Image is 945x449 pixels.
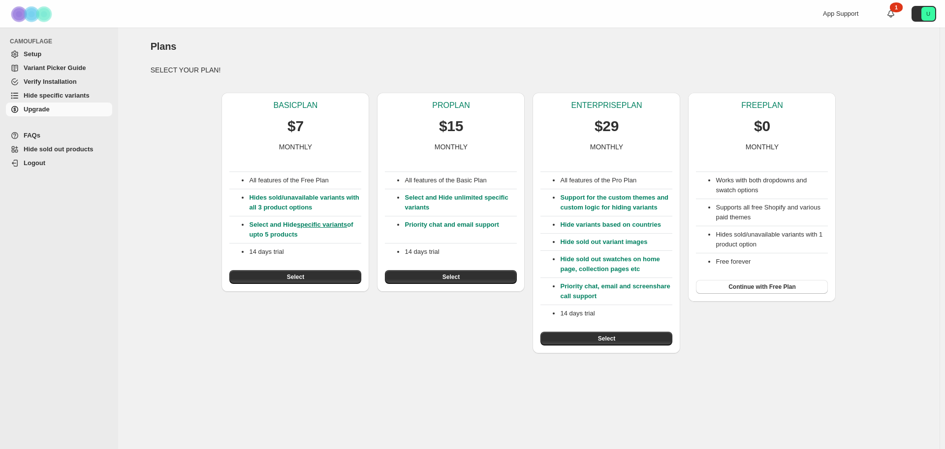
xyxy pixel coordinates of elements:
li: Works with both dropdowns and swatch options [716,175,828,195]
span: App Support [823,10,858,17]
p: Priority chat, email and screenshare call support [560,281,672,301]
span: Logout [24,159,45,167]
p: MONTHLY [746,142,779,152]
span: Upgrade [24,105,50,113]
img: Camouflage [8,0,57,28]
p: MONTHLY [435,142,468,152]
p: SELECT YOUR PLAN! [151,65,908,75]
div: 1 [890,2,903,12]
p: $15 [439,116,463,136]
p: Hide variants based on countries [560,220,672,230]
span: FAQs [24,132,40,139]
span: Continue with Free Plan [728,283,796,291]
p: BASIC PLAN [274,101,318,110]
span: Hide specific variants [24,92,90,99]
p: $29 [595,116,619,136]
a: Hide specific variants [6,89,112,103]
button: Select [229,270,361,284]
a: Hide sold out products [6,142,112,156]
a: specific variants [297,221,347,228]
p: Hide sold out variant images [560,237,672,247]
button: Select [540,332,672,345]
p: PRO PLAN [432,101,470,110]
p: All features of the Pro Plan [560,175,672,185]
p: MONTHLY [279,142,312,152]
p: All features of the Basic Plan [405,175,517,185]
p: $7 [287,116,304,136]
li: Supports all free Shopify and various paid themes [716,203,828,222]
a: Upgrade [6,103,112,116]
span: Avatar with initials U [921,7,935,21]
p: All features of the Free Plan [249,175,361,185]
text: U [926,11,930,17]
button: Continue with Free Plan [696,280,828,294]
a: FAQs [6,129,112,142]
span: Select [442,273,460,281]
li: Free forever [716,257,828,267]
p: ENTERPRISE PLAN [571,101,642,110]
a: 1 [886,9,896,19]
span: Select [598,335,615,343]
span: Variant Picker Guide [24,64,86,71]
span: Setup [24,50,41,58]
a: Logout [6,156,112,170]
span: CAMOUFLAGE [10,37,113,45]
button: Select [385,270,517,284]
a: Setup [6,47,112,61]
p: Hide sold out swatches on home page, collection pages etc [560,254,672,274]
p: Select and Hide of upto 5 products [249,220,361,240]
p: 14 days trial [249,247,361,257]
span: Select [287,273,304,281]
p: Priority chat and email support [405,220,517,240]
p: 14 days trial [560,309,672,318]
p: $0 [754,116,770,136]
p: Hides sold/unavailable variants with all 3 product options [249,193,361,212]
li: Hides sold/unavailable variants with 1 product option [716,230,828,249]
p: FREE PLAN [741,101,783,110]
p: Support for the custom themes and custom logic for hiding variants [560,193,672,212]
a: Verify Installation [6,75,112,89]
button: Avatar with initials U [912,6,936,22]
p: MONTHLY [590,142,623,152]
span: Verify Installation [24,78,77,85]
span: Plans [151,41,176,52]
span: Hide sold out products [24,145,94,153]
a: Variant Picker Guide [6,61,112,75]
p: 14 days trial [405,247,517,257]
p: Select and Hide unlimited specific variants [405,193,517,212]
